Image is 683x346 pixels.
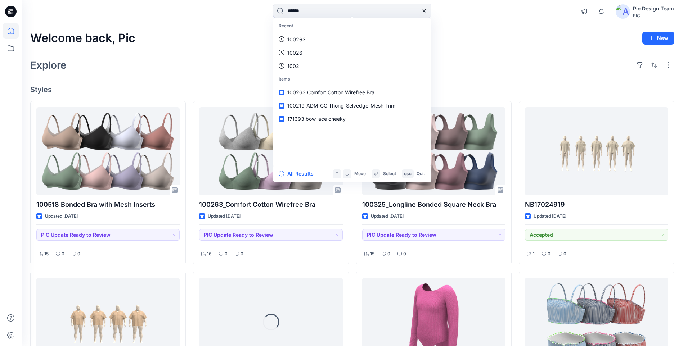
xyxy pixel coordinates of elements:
[362,200,505,210] p: 100325_Longline Bonded Square Neck Bra
[371,213,404,220] p: Updated [DATE]
[533,250,535,258] p: 1
[274,86,430,99] a: 100263 Comfort Cotton Wirefree Bra
[30,85,674,94] h4: Styles
[199,107,342,195] a: 100263_Comfort Cotton Wirefree Bra
[633,4,674,13] div: Pic Design Team
[287,103,395,109] span: 100219_ADM_CC_Thong_Selvedge_Mesh_Trim
[36,107,180,195] a: 100518 Bonded Bra with Mesh Inserts
[287,89,374,95] span: 100263 Comfort Cotton Wirefree Bra
[548,250,551,258] p: 0
[642,32,674,45] button: New
[287,116,346,122] span: 171393 bow lace cheeky
[30,59,67,71] h2: Explore
[287,62,299,70] p: 1002
[287,49,302,56] p: 10026
[274,99,430,112] a: 100219_ADM_CC_Thong_Selvedge_Mesh_Trim
[274,59,430,73] a: 1002
[417,170,425,178] p: Quit
[274,19,430,33] p: Recent
[208,213,241,220] p: Updated [DATE]
[274,33,430,46] a: 100263
[199,200,342,210] p: 100263_Comfort Cotton Wirefree Bra
[383,170,396,178] p: Select
[45,213,78,220] p: Updated [DATE]
[525,107,668,195] a: NB17024919
[225,250,228,258] p: 0
[279,169,318,178] button: All Results
[274,73,430,86] p: Items
[563,250,566,258] p: 0
[44,250,49,258] p: 15
[616,4,630,19] img: avatar
[36,200,180,210] p: 100518 Bonded Bra with Mesh Inserts
[287,36,306,43] p: 100263
[404,170,412,178] p: esc
[534,213,566,220] p: Updated [DATE]
[30,32,135,45] h2: Welcome back, Pic
[525,200,668,210] p: NB17024919
[241,250,243,258] p: 0
[274,46,430,59] a: 10026
[362,107,505,195] a: 100325_Longline Bonded Square Neck Bra
[633,13,674,18] div: PIC
[274,112,430,126] a: 171393 bow lace cheeky
[354,170,366,178] p: Move
[77,250,80,258] p: 0
[62,250,64,258] p: 0
[370,250,374,258] p: 15
[387,250,390,258] p: 0
[403,250,406,258] p: 0
[207,250,212,258] p: 16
